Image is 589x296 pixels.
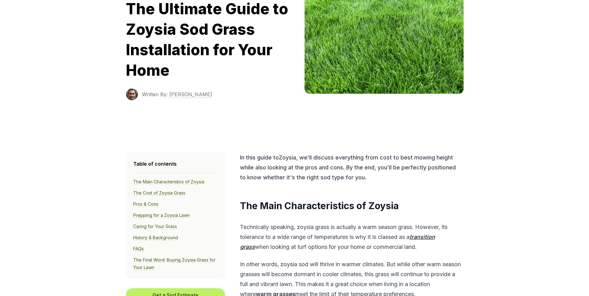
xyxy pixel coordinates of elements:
[133,235,178,240] a: History & Background
[133,224,177,229] a: Caring for Your Grass
[133,213,190,218] a: Prepping for a Zoysia Lawn
[133,160,218,168] h4: Table of contents
[240,153,462,182] p: In this guide to Zoysia , we'll discuss everything from cost to best mowing height while also loo...
[126,88,138,101] img: Terrance Sowell photo
[169,91,212,98] span: [PERSON_NAME]
[240,234,435,250] a: transition grass
[133,190,185,196] a: The Cost of Zoysia Grass
[240,200,462,212] h2: The Main Characteristics of Zoysia
[133,246,144,252] a: FAQs
[133,257,215,270] a: The Final Word: Buying Zoysia Grass for Your Lawn
[133,201,158,207] a: Pros & Cons
[240,222,462,252] p: Technically speaking, zoysia grass is actually a warm season grass. However, its tolerance to a w...
[133,179,204,185] a: The Main Characteristics of Zoysia
[142,91,212,98] a: Written By: [PERSON_NAME]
